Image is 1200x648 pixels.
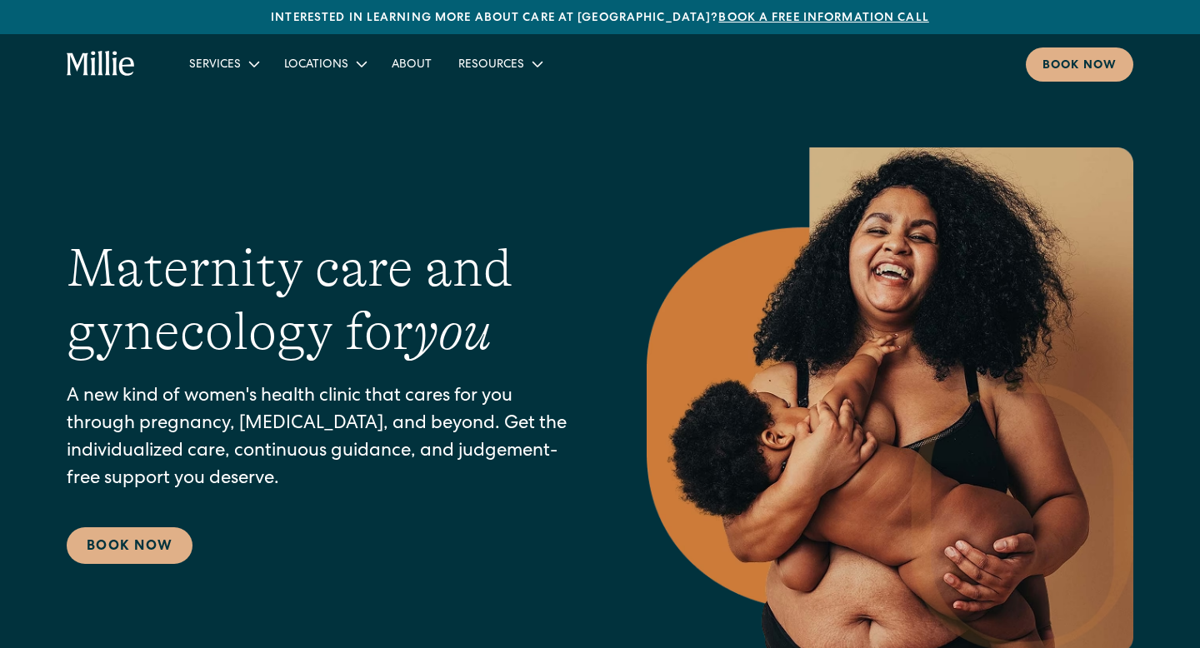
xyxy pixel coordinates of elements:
a: Book Now [67,527,192,564]
div: Resources [445,50,554,77]
a: home [67,51,136,77]
div: Services [189,57,241,74]
a: Book now [1026,47,1133,82]
div: Locations [284,57,348,74]
em: you [413,302,492,361]
div: Services [176,50,271,77]
h1: Maternity care and gynecology for [67,237,580,365]
div: Locations [271,50,378,77]
p: A new kind of women's health clinic that cares for you through pregnancy, [MEDICAL_DATA], and bey... [67,384,580,494]
a: About [378,50,445,77]
a: Book a free information call [718,12,928,24]
div: Book now [1042,57,1117,75]
div: Resources [458,57,524,74]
